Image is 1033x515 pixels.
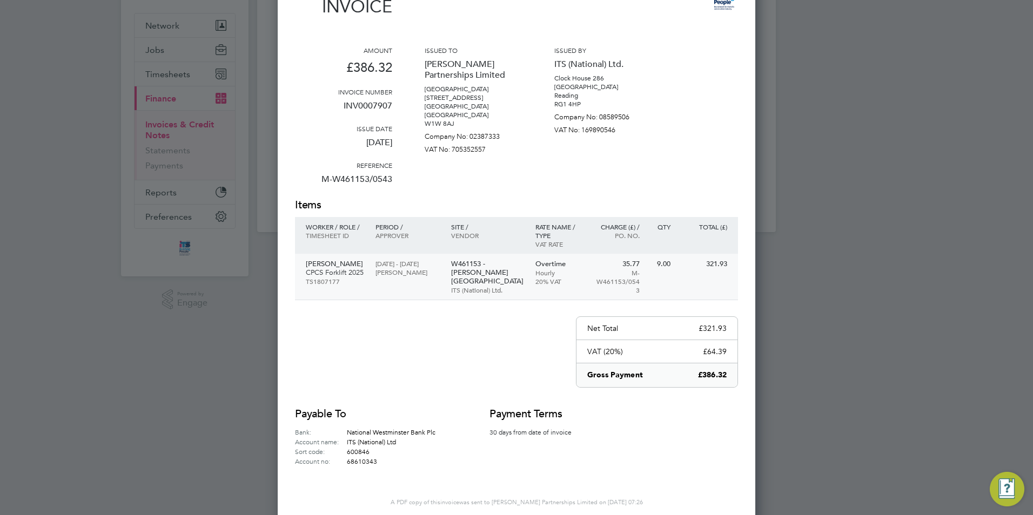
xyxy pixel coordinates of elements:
p: Overtime [535,260,582,268]
p: 30 days from date of invoice [489,427,587,437]
p: [GEOGRAPHIC_DATA] [554,83,652,91]
p: £321.93 [699,323,727,333]
p: RG1 4HP [554,100,652,109]
p: ITS (National) Ltd. [554,55,652,74]
p: [GEOGRAPHIC_DATA] [425,85,522,93]
p: QTY [650,222,670,231]
p: [DATE] - [DATE] [375,259,440,268]
span: 600846 [347,447,370,456]
p: [STREET_ADDRESS] [425,93,522,102]
p: Clock House 286 [554,74,652,83]
p: £386.32 [295,55,392,87]
p: VAT No: 705352557 [425,141,522,154]
p: [PERSON_NAME] [306,260,365,268]
span: invoice [440,498,459,506]
p: CPCS Forklift 2025 [306,268,365,277]
p: A PDF copy of this was sent to [PERSON_NAME] Partnerships Limited on [DATE] 07:26 [295,498,738,506]
span: 68610343 [347,457,377,465]
span: ITS (National) Ltd [347,437,396,446]
p: Reading [554,91,652,100]
p: Company No: 08589506 [554,109,652,121]
h3: Issued by [554,46,652,55]
p: 35.77 [593,260,640,268]
span: National Westminster Bank Plc [347,428,435,436]
label: Account no: [295,456,347,466]
p: VAT rate [535,240,582,248]
p: TS1807177 [306,277,365,286]
p: Po. No. [593,231,640,240]
p: INV0007907 [295,96,392,124]
p: Period / [375,222,440,231]
p: VAT No: 169890546 [554,121,652,134]
p: £64.39 [703,347,727,356]
p: Rate name / type [535,222,582,240]
p: Gross Payment [587,370,643,381]
p: [GEOGRAPHIC_DATA] [425,111,522,119]
p: [PERSON_NAME] [375,268,440,276]
h3: Invoice number [295,87,392,96]
p: Company No: 02387333 [425,128,522,141]
h2: Items [295,198,738,213]
h3: Reference [295,161,392,170]
h3: Issue date [295,124,392,133]
p: Charge (£) / [593,222,640,231]
p: M-W461153/0543 [593,268,640,294]
label: Bank: [295,427,347,437]
h2: Payable to [295,406,457,422]
p: Worker / Role / [306,222,365,231]
p: 20% VAT [535,277,582,286]
h3: Issued to [425,46,522,55]
p: ITS (National) Ltd. [451,286,525,294]
h2: Payment terms [489,406,587,422]
label: Sort code: [295,446,347,456]
p: [GEOGRAPHIC_DATA] [425,102,522,111]
p: Vendor [451,231,525,240]
label: Account name: [295,437,347,446]
p: W1W 8AJ [425,119,522,128]
p: 321.93 [681,260,727,268]
p: Net Total [587,323,618,333]
p: M-W461153/0543 [295,170,392,198]
p: Timesheet ID [306,231,365,240]
button: Engage Resource Center [990,472,1024,506]
p: [PERSON_NAME] Partnerships Limited [425,55,522,85]
p: W461153 - [PERSON_NAME][GEOGRAPHIC_DATA] [451,260,525,286]
p: 9.00 [650,260,670,268]
p: Total (£) [681,222,727,231]
p: [DATE] [295,133,392,161]
p: Site / [451,222,525,231]
h3: Amount [295,46,392,55]
p: Approver [375,231,440,240]
p: £386.32 [698,370,727,381]
p: Hourly [535,268,582,277]
p: VAT (20%) [587,347,623,356]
